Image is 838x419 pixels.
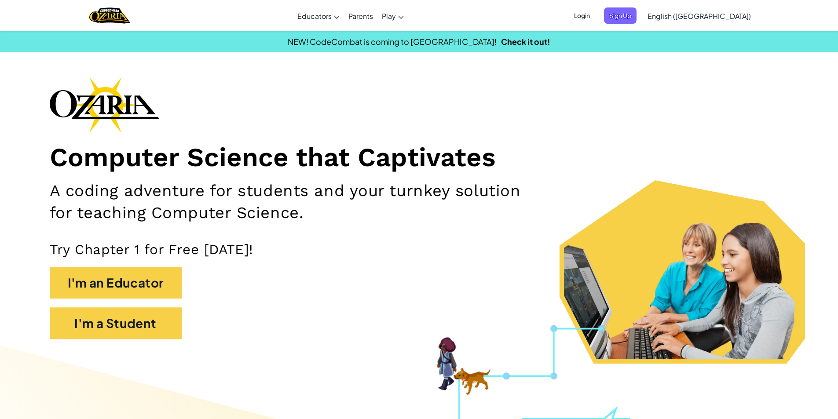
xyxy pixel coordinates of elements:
[50,267,182,299] button: I'm an Educator
[89,7,130,25] a: Ozaria by CodeCombat logo
[89,7,130,25] img: Home
[648,11,751,21] span: English ([GEOGRAPHIC_DATA])
[604,7,637,24] button: Sign Up
[50,142,789,174] h1: Computer Science that Captivates
[293,4,344,28] a: Educators
[50,307,182,339] button: I'm a Student
[297,11,332,21] span: Educators
[288,36,497,47] span: NEW! CodeCombat is coming to [GEOGRAPHIC_DATA]!
[344,4,377,28] a: Parents
[501,36,550,47] a: Check it out!
[50,77,160,133] img: Ozaria branding logo
[377,4,408,28] a: Play
[382,11,396,21] span: Play
[569,7,595,24] button: Login
[50,241,789,258] p: Try Chapter 1 for Free [DATE]!
[50,180,545,223] h2: A coding adventure for students and your turnkey solution for teaching Computer Science.
[643,4,755,28] a: English ([GEOGRAPHIC_DATA])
